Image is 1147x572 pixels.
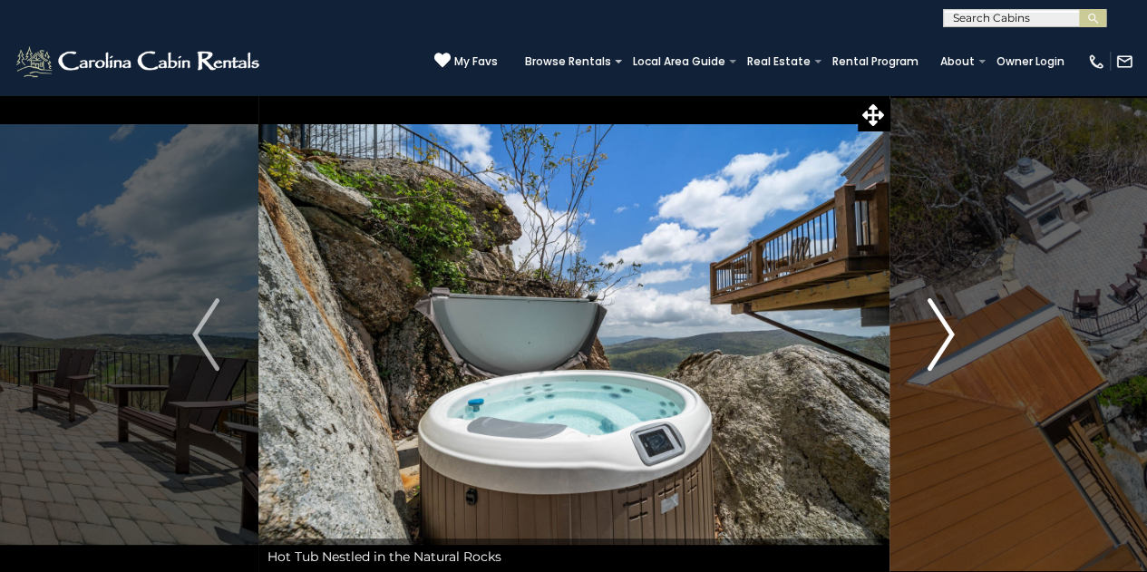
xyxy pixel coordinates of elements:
[516,49,620,74] a: Browse Rentals
[1115,53,1133,71] img: mail-regular-white.png
[987,49,1074,74] a: Owner Login
[454,53,498,70] span: My Favs
[434,52,498,71] a: My Favs
[1087,53,1105,71] img: phone-regular-white.png
[192,298,219,371] img: arrow
[928,298,955,371] img: arrow
[14,44,265,80] img: White-1-2.png
[738,49,820,74] a: Real Estate
[624,49,734,74] a: Local Area Guide
[931,49,984,74] a: About
[823,49,928,74] a: Rental Program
